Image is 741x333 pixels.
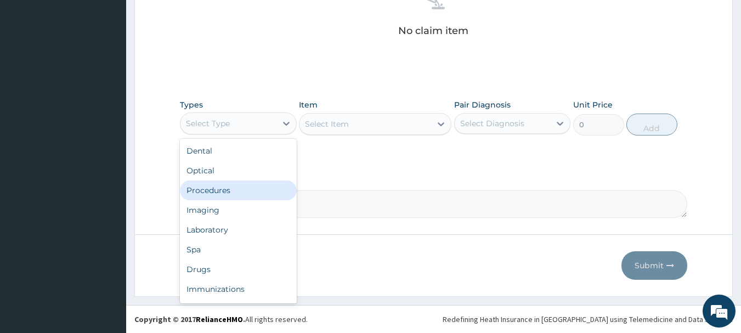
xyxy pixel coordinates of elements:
[134,314,245,324] strong: Copyright © 2017 .
[180,220,297,240] div: Laboratory
[180,141,297,161] div: Dental
[5,219,209,257] textarea: Type your message and hit 'Enter'
[57,61,184,76] div: Chat with us now
[180,5,206,32] div: Minimize live chat window
[186,118,230,129] div: Select Type
[398,25,468,36] p: No claim item
[180,100,203,110] label: Types
[180,279,297,299] div: Immunizations
[180,175,688,184] label: Comment
[180,240,297,259] div: Spa
[454,99,511,110] label: Pair Diagnosis
[126,305,741,333] footer: All rights reserved.
[180,299,297,319] div: Others
[180,200,297,220] div: Imaging
[460,118,524,129] div: Select Diagnosis
[20,55,44,82] img: d_794563401_company_1708531726252_794563401
[180,259,297,279] div: Drugs
[443,314,733,325] div: Redefining Heath Insurance in [GEOGRAPHIC_DATA] using Telemedicine and Data Science!
[64,98,151,208] span: We're online!
[299,99,318,110] label: Item
[180,161,297,180] div: Optical
[196,314,243,324] a: RelianceHMO
[621,251,687,280] button: Submit
[626,114,677,136] button: Add
[180,180,297,200] div: Procedures
[573,99,613,110] label: Unit Price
